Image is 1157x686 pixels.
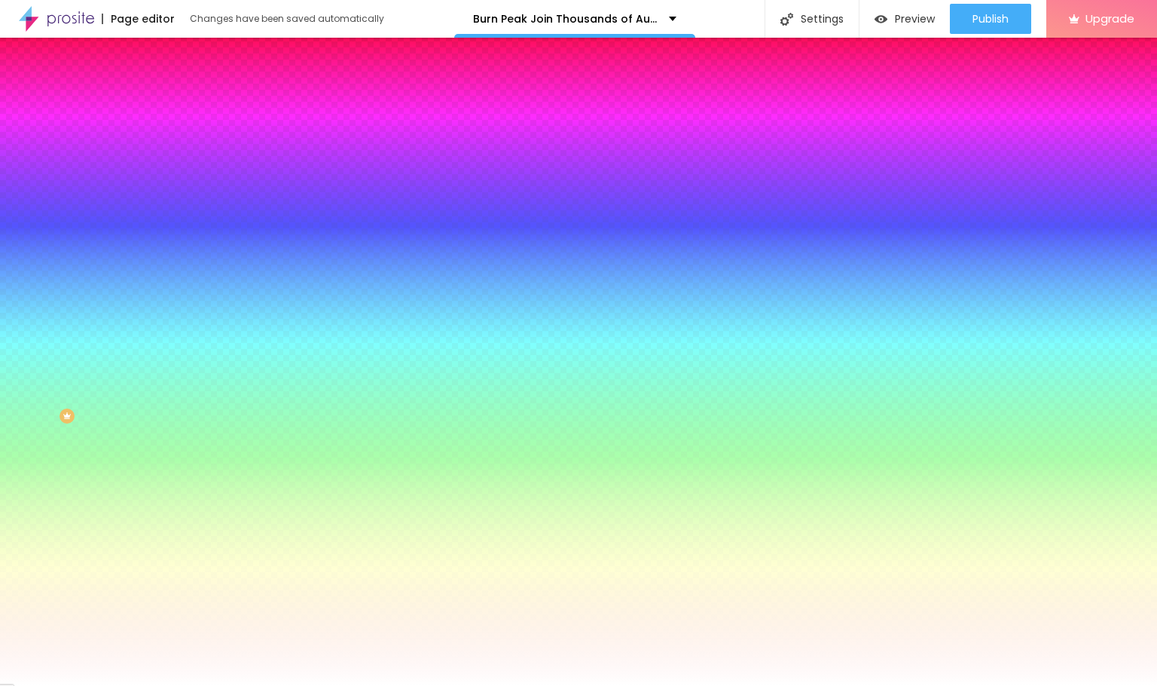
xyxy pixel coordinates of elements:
span: Preview [895,13,935,25]
button: Publish [950,4,1031,34]
span: Upgrade [1085,12,1134,25]
img: view-1.svg [875,13,887,26]
p: Burn Peak Join Thousands of Aussies Dropping the Weight [473,14,658,24]
div: Changes have been saved automatically [190,14,384,23]
div: Page editor [102,14,175,24]
span: Publish [972,13,1009,25]
img: Icone [780,13,793,26]
button: Preview [859,4,950,34]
